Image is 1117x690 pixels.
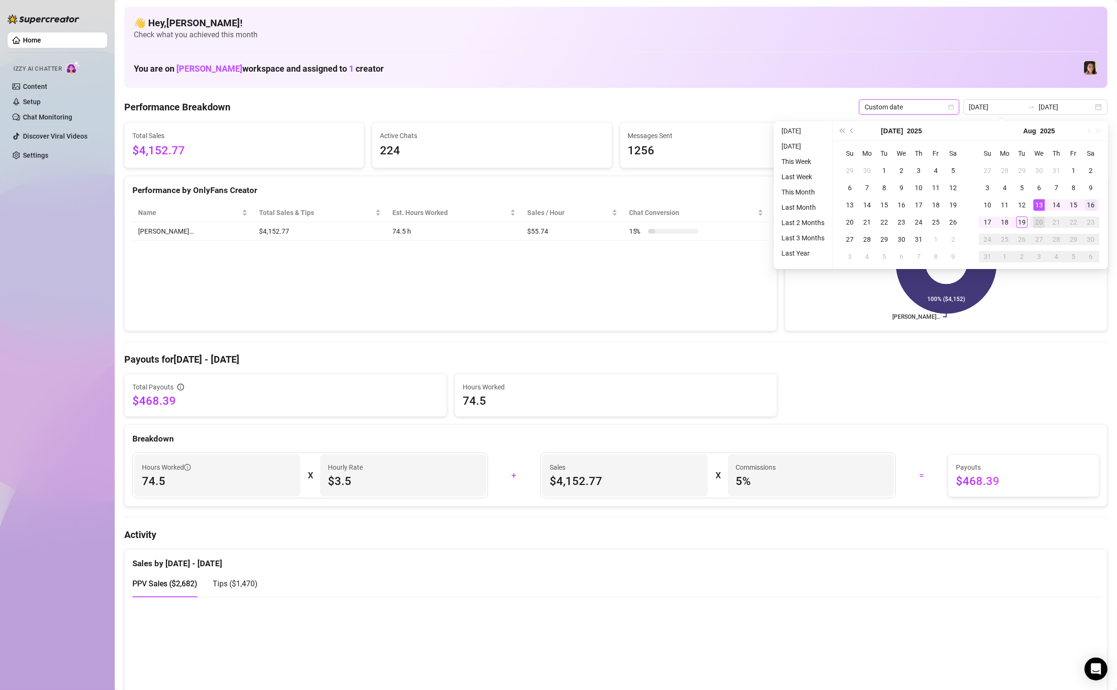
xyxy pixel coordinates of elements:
div: 26 [1016,234,1028,245]
div: Open Intercom Messenger [1084,658,1107,680]
td: [PERSON_NAME]… [132,222,253,241]
li: This Week [778,156,828,167]
span: 5 % [736,474,886,489]
td: 2025-08-17 [979,214,996,231]
div: 3 [913,165,924,176]
div: 5 [947,165,959,176]
span: $3.5 [328,474,478,489]
div: 7 [1051,182,1062,194]
td: 2025-09-02 [1013,248,1030,265]
span: [PERSON_NAME] [176,64,242,74]
td: 2025-09-05 [1065,248,1082,265]
div: X [308,468,313,483]
td: 2025-07-19 [944,196,962,214]
div: 5 [1068,251,1079,262]
span: 15 % [629,226,644,237]
h1: You are on workspace and assigned to creator [134,64,384,74]
td: 2025-08-10 [979,196,996,214]
th: Th [910,145,927,162]
button: Choose a month [881,121,903,140]
th: We [893,145,910,162]
div: 17 [982,216,993,228]
div: 11 [930,182,942,194]
td: 2025-08-19 [1013,214,1030,231]
div: 9 [1085,182,1096,194]
td: 2025-07-01 [876,162,893,179]
div: 30 [1033,165,1045,176]
div: 29 [1068,234,1079,245]
th: Su [841,145,858,162]
div: 4 [999,182,1010,194]
div: 29 [878,234,890,245]
div: 30 [896,234,907,245]
div: 9 [896,182,907,194]
td: 2025-09-04 [1048,248,1065,265]
td: 2025-08-13 [1030,196,1048,214]
td: 2025-07-25 [927,214,944,231]
div: 18 [999,216,1010,228]
text: [PERSON_NAME]… [892,313,940,320]
td: 2025-08-02 [1082,162,1099,179]
span: Hours Worked [463,382,769,392]
div: 2 [947,234,959,245]
td: 2025-07-13 [841,196,858,214]
span: Name [138,207,240,218]
td: 2025-07-21 [858,214,876,231]
div: 3 [1033,251,1045,262]
div: 2 [1016,251,1028,262]
td: 2025-08-28 [1048,231,1065,248]
td: 2025-07-27 [979,162,996,179]
div: 17 [913,199,924,211]
span: calendar [948,104,954,110]
div: 8 [878,182,890,194]
div: 23 [1085,216,1096,228]
span: $4,152.77 [550,474,700,489]
td: 2025-09-01 [996,248,1013,265]
h4: 👋 Hey, [PERSON_NAME] ! [134,16,1098,30]
th: Tu [1013,145,1030,162]
span: swap-right [1027,103,1035,111]
div: 20 [1033,216,1045,228]
span: info-circle [184,464,191,471]
a: Setup [23,98,41,106]
a: Settings [23,151,48,159]
span: Active Chats [380,130,604,141]
div: 31 [982,251,993,262]
span: 74.5 [463,393,769,409]
div: 25 [999,234,1010,245]
td: 2025-07-15 [876,196,893,214]
td: 2025-08-22 [1065,214,1082,231]
td: 2025-07-31 [910,231,927,248]
td: 2025-07-23 [893,214,910,231]
td: 2025-08-20 [1030,214,1048,231]
div: 5 [1016,182,1028,194]
div: 21 [861,216,873,228]
div: 29 [844,165,856,176]
div: 25 [930,216,942,228]
div: 21 [1051,216,1062,228]
span: Total Sales & Tips [259,207,374,218]
span: info-circle [177,384,184,390]
td: 2025-07-12 [944,179,962,196]
th: Th [1048,145,1065,162]
article: Hourly Rate [328,462,363,473]
li: This Month [778,186,828,198]
td: 2025-08-12 [1013,196,1030,214]
div: X [716,468,720,483]
div: 7 [861,182,873,194]
div: 26 [947,216,959,228]
div: 1 [999,251,1010,262]
a: Discover Viral Videos [23,132,87,140]
th: Fr [927,145,944,162]
h4: Performance Breakdown [124,100,230,114]
span: to [1027,103,1035,111]
div: 8 [1068,182,1079,194]
span: Payouts [956,462,1091,473]
div: 28 [999,165,1010,176]
div: 1 [878,165,890,176]
td: 2025-08-07 [1048,179,1065,196]
div: 1 [930,234,942,245]
td: 2025-07-11 [927,179,944,196]
div: 28 [1051,234,1062,245]
button: Last year (Control + left) [836,121,847,140]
